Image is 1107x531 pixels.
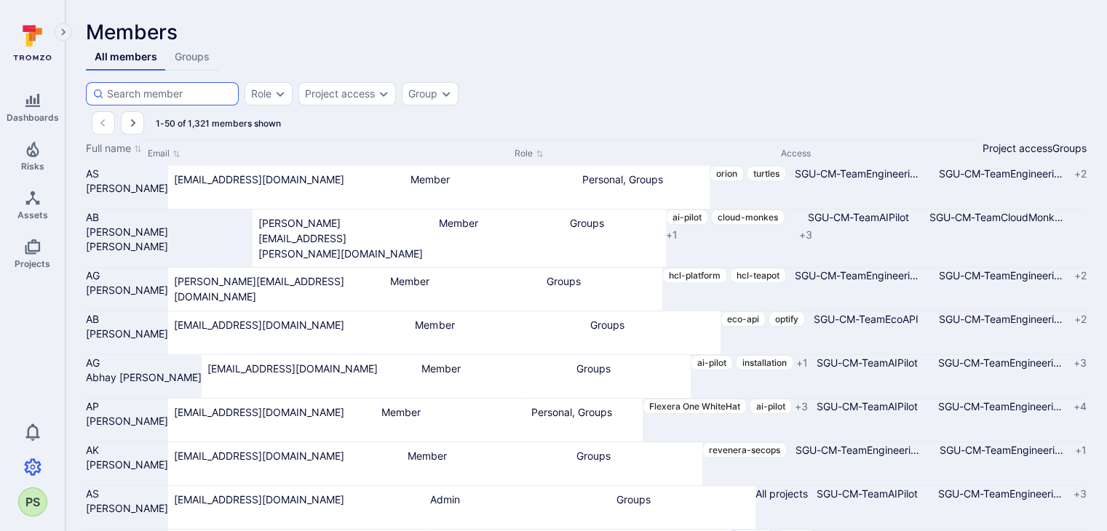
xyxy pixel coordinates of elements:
[415,355,570,398] div: Cell for Role
[786,167,927,180] span: SGU-CM-TeamEngineeri …
[643,399,747,414] a: Flexera One WhiteHat
[929,355,1071,370] a: SGU-CM-TeamEngineering
[156,118,281,129] span: 1-50 of 1,321 members shown
[1074,487,1087,501] span: + 3
[787,444,928,456] span: SGU-CM-TeamEngineeri …
[421,362,460,375] span: Member
[742,357,787,368] span: installation
[805,311,927,327] a: SGU-CM-TeamEcoAPI
[775,314,798,324] span: optify
[808,356,927,369] span: SGU-CM-TeamAIPilot
[18,487,47,516] div: Prashnth Sankaran
[381,406,421,418] span: Member
[251,88,271,100] div: Role
[376,399,526,442] div: Cell for Role
[86,486,168,516] a: AS[PERSON_NAME]
[174,448,344,463] a: [EMAIL_ADDRESS][DOMAIN_NAME]
[168,311,409,354] div: Cell for Email
[86,355,202,398] div: Cell for Full name
[86,268,168,298] a: AG[PERSON_NAME]
[58,26,68,39] i: Expand navigation menu
[148,148,180,159] button: Sort by Email
[439,217,478,229] span: Member
[669,270,721,281] span: hcl-platform
[547,274,656,289] div: Groups
[805,313,927,325] span: SGU-CM-TeamEcoAPI
[1074,268,1087,283] span: + 2
[570,355,691,398] div: Cell for Access
[753,168,779,179] span: turtles
[174,317,344,332] a: [EMAIL_ADDRESS][DOMAIN_NAME]
[86,501,168,516] span: [PERSON_NAME]
[86,370,202,385] span: Abhay [PERSON_NAME]
[737,270,779,281] span: hcl-teapot
[86,486,168,529] div: Cell for Full name
[584,311,721,354] div: Cell for Access
[702,442,787,458] a: revenera-secops
[21,161,44,172] span: Risks
[1075,443,1087,458] span: + 1
[174,172,344,187] a: [EMAIL_ADDRESS][DOMAIN_NAME]
[121,111,144,135] button: Go to the next page
[7,112,59,123] span: Dashboards
[274,88,286,100] button: Expand dropdown
[672,212,702,223] span: ai-pilot
[1074,356,1087,370] span: + 3
[86,458,168,472] span: [PERSON_NAME]
[55,23,72,41] button: Expand navigation menu
[17,209,48,220] span: Assets
[168,442,402,485] div: Cell for Email
[691,355,808,398] div: Cell for Project access
[697,357,726,368] span: ai-pilot
[86,442,168,485] div: Cell for Full name
[86,355,202,385] a: AGAbhay [PERSON_NAME]
[92,111,115,135] button: Go to the previous page
[86,44,1087,71] div: Members tabs
[808,355,927,370] a: SGU-CM-TeamAIPilot
[174,492,344,507] a: [EMAIL_ADDRESS][DOMAIN_NAME]
[86,166,168,209] div: Cell for Full name
[168,268,384,311] div: Cell for Email
[515,148,544,159] button: Sort by Role
[86,225,253,254] span: [PERSON_NAME] [PERSON_NAME]
[576,361,685,376] div: Groups
[721,311,766,327] a: eco-api
[402,442,571,485] div: Cell for Role
[440,88,452,100] button: Expand dropdown
[405,166,576,209] div: Cell for Role
[86,442,168,458] div: Abhinav Kalidasan
[107,87,232,101] input: Search member
[769,311,805,327] a: optify
[86,166,168,181] div: Aamer Sharif
[786,268,1087,311] div: Cell for Groups
[389,275,429,287] span: Member
[86,166,168,196] a: AS[PERSON_NAME]
[86,311,168,341] a: AB[PERSON_NAME]
[409,311,584,354] div: Cell for Role
[929,400,1071,412] span: SGU-CM-TeamEngineeri …
[1074,312,1087,327] span: + 2
[983,140,1052,156] div: Project access
[1052,140,1087,156] div: Groups
[786,166,1087,209] div: Cell for Groups
[643,399,808,442] div: Cell for Project access
[702,442,787,485] div: Cell for Project access
[1074,167,1087,181] span: + 2
[808,400,927,412] span: SGU-CM-TeamAIPilot
[805,311,1087,354] div: Cell for Groups
[930,269,1071,282] span: SGU-CM-TeamEngineeri …
[755,486,808,529] div: Cell for Project access
[86,141,142,156] button: Sort by Full name
[424,486,611,529] div: Cell for Role
[786,268,927,283] a: SGU-CM-TeamEngineering
[929,486,1071,501] a: SGU-CM-TeamEngineering
[168,399,376,442] div: Cell for Email
[168,166,405,209] div: Cell for Email
[531,404,637,420] div: Personal, Groups
[384,268,540,311] div: Cell for Role
[582,172,704,187] div: Personal, Groups
[929,356,1071,369] span: SGU-CM-TeamEngineeri …
[930,311,1071,327] a: SGU-CM-TeamEngineering
[378,88,389,100] button: Expand dropdown
[798,228,812,242] span: + 3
